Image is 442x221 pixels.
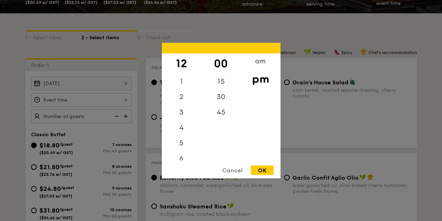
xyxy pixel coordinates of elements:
[162,89,201,104] div: 2
[251,165,274,175] div: OK
[162,151,201,166] div: 6
[201,74,241,89] div: 15
[162,104,201,120] div: 3
[241,53,280,69] div: am
[215,165,249,175] div: Cancel
[201,89,241,104] div: 30
[162,53,201,74] div: 12
[201,104,241,120] div: 45
[162,74,201,89] div: 1
[241,69,280,89] div: pm
[162,120,201,135] div: 4
[201,53,241,74] div: 00
[162,135,201,151] div: 5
